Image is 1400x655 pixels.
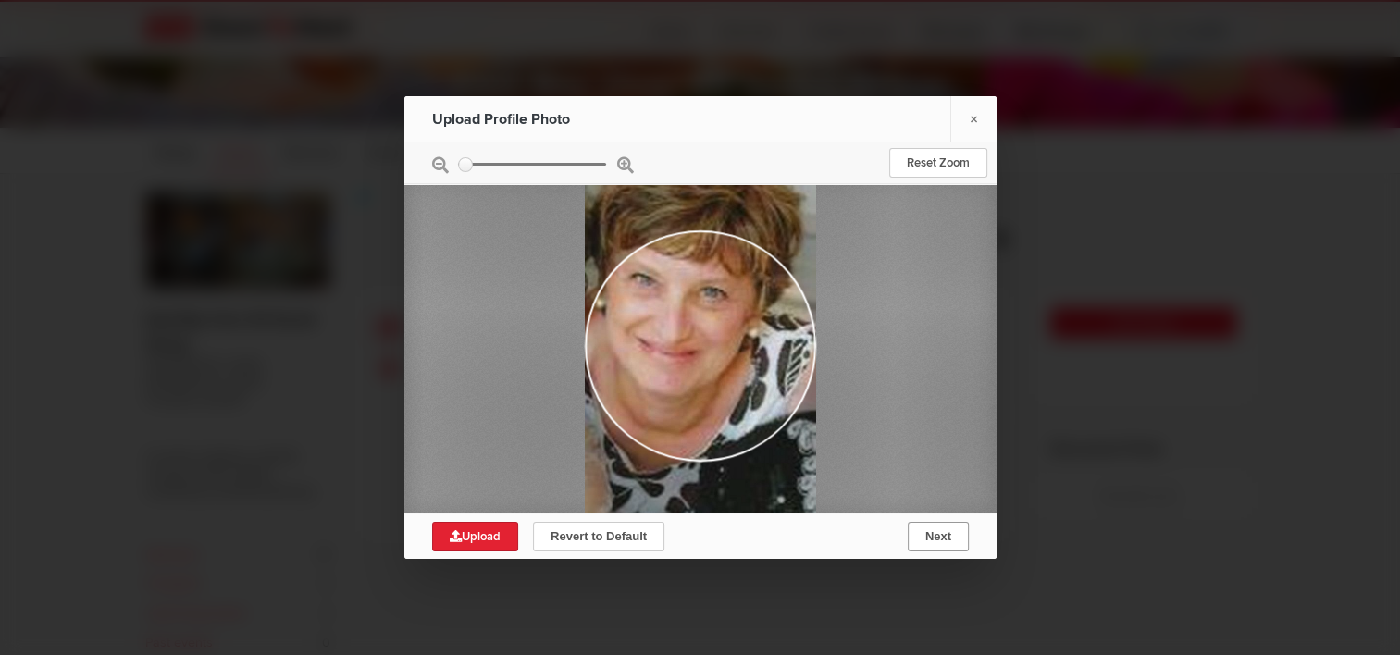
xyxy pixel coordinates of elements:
[889,148,987,178] a: Reset Zoom
[924,529,950,543] span: Next
[950,96,997,142] a: ×
[432,522,518,551] a: Upload
[450,529,501,544] span: Upload
[432,96,636,142] div: Upload Profile Photo
[907,522,968,551] button: Next
[458,163,606,166] input: zoom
